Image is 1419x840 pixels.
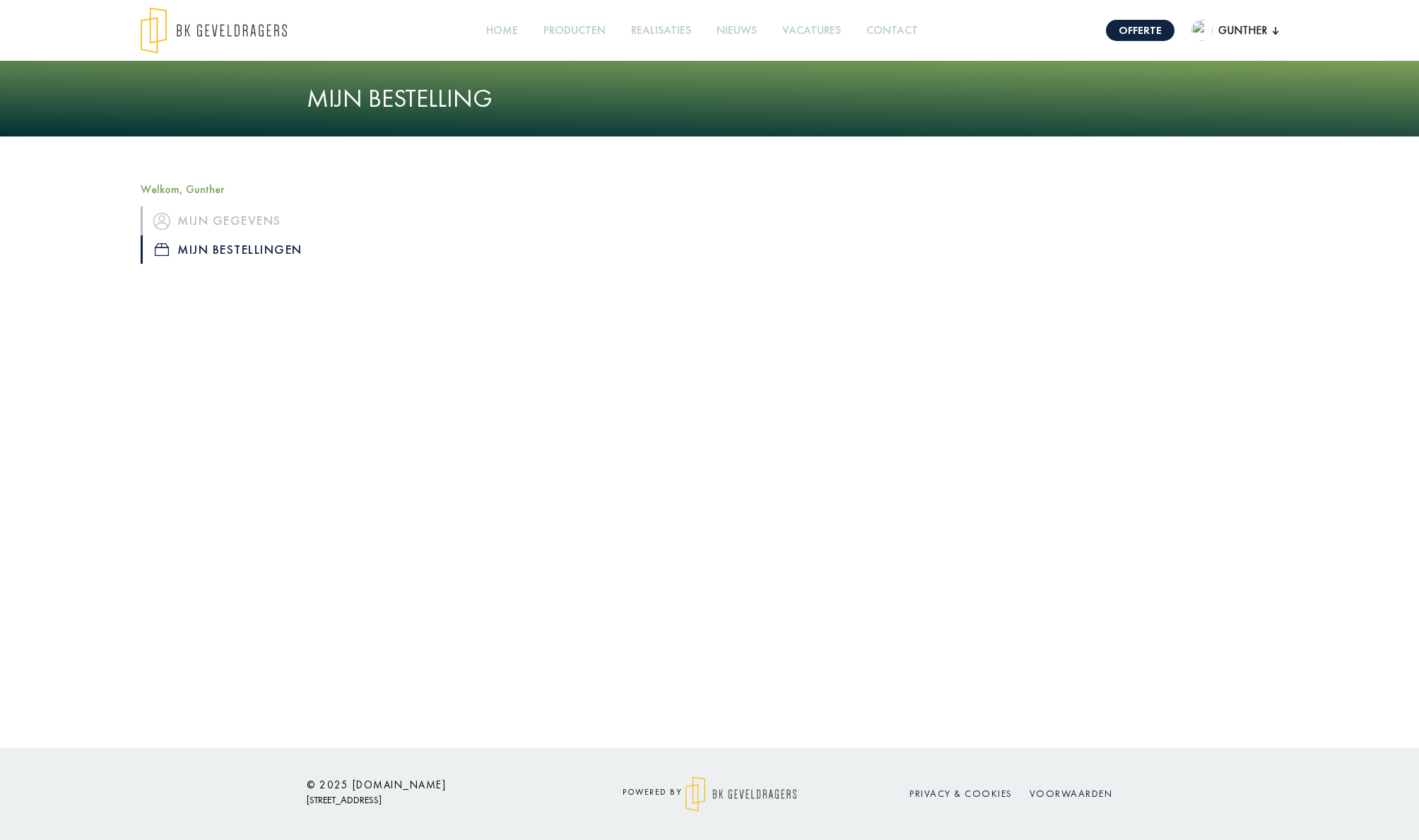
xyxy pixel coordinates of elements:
span: Gunther [1213,22,1273,39]
img: icon [155,243,169,256]
p: [STREET_ADDRESS] [307,791,561,809]
a: Home [481,15,524,47]
a: Voorwaarden [1030,787,1113,800]
h6: © 2025 [DOMAIN_NAME] [307,778,561,791]
a: Realisaties [625,15,697,47]
a: iconMijn bestellingen [141,235,409,264]
div: powered by [582,776,837,812]
a: iconMijn gegevens [141,206,409,235]
button: Gunther [1191,20,1278,41]
img: logo [685,776,796,812]
h5: Welkom, Gunther [141,182,409,196]
a: Offerte [1106,20,1174,41]
h1: Mijn bestelling [307,83,1112,114]
img: logo [141,7,287,54]
a: Vacatures [777,15,847,47]
a: Privacy & cookies [909,787,1013,800]
a: Nieuws [711,15,763,47]
img: undefined [1191,20,1213,41]
a: Contact [861,15,924,47]
img: icon [153,213,170,230]
a: Producten [538,15,611,47]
